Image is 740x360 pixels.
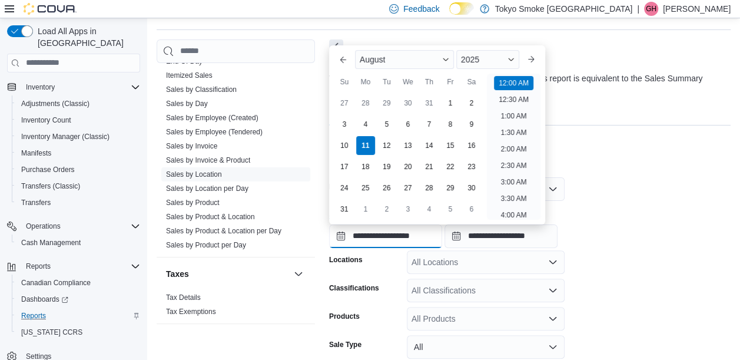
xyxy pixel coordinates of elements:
[462,136,481,155] div: day-16
[166,268,189,280] h3: Taxes
[21,328,82,337] span: [US_STATE] CCRS
[166,212,255,222] span: Sales by Product & Location
[166,199,220,207] a: Sales by Product
[12,291,145,308] a: Dashboards
[420,200,439,219] div: day-4
[166,226,281,236] span: Sales by Product & Location per Day
[12,308,145,324] button: Reports
[157,290,315,323] div: Taxes
[441,179,460,197] div: day-29
[16,146,140,160] span: Manifests
[462,179,481,197] div: day-30
[166,213,255,221] a: Sales by Product & Location
[16,309,51,323] a: Reports
[441,115,460,134] div: day-8
[2,258,145,275] button: Reports
[166,57,203,65] a: End Of Day
[166,71,213,80] span: Itemized Sales
[334,50,353,69] button: Previous Month
[356,72,375,91] div: Mo
[166,141,217,151] span: Sales by Invoice
[335,179,354,197] div: day-24
[335,200,354,219] div: day-31
[21,219,65,233] button: Operations
[495,2,633,16] p: Tokyo Smoke [GEOGRAPHIC_DATA]
[329,340,361,349] label: Sale Type
[377,136,396,155] div: day-12
[21,259,140,273] span: Reports
[166,293,201,302] a: Tax Details
[496,142,531,156] li: 2:00 AM
[329,312,360,321] label: Products
[16,309,140,323] span: Reports
[16,276,95,290] a: Canadian Compliance
[462,157,481,176] div: day-23
[16,163,140,177] span: Purchase Orders
[166,100,208,108] a: Sales by Day
[441,136,460,155] div: day-15
[329,255,363,265] label: Locations
[21,198,51,207] span: Transfers
[26,82,55,92] span: Inventory
[356,94,375,113] div: day-28
[33,25,140,49] span: Load All Apps in [GEOGRAPHIC_DATA]
[462,94,481,113] div: day-2
[441,72,460,91] div: Fr
[522,50,540,69] button: Next month
[166,85,237,94] span: Sales by Classification
[21,278,91,288] span: Canadian Compliance
[166,127,263,137] span: Sales by Employee (Tendered)
[16,97,140,111] span: Adjustments (Classic)
[21,295,68,304] span: Dashboards
[496,125,531,140] li: 1:30 AM
[420,115,439,134] div: day-7
[646,2,656,16] span: GH
[166,156,250,164] a: Sales by Invoice & Product
[26,262,51,271] span: Reports
[166,99,208,108] span: Sales by Day
[461,55,479,64] span: 2025
[663,2,731,16] p: [PERSON_NAME]
[420,72,439,91] div: Th
[21,148,51,158] span: Manifests
[335,94,354,113] div: day-27
[420,136,439,155] div: day-14
[166,170,222,179] a: Sales by Location
[21,238,81,247] span: Cash Management
[12,178,145,194] button: Transfers (Classic)
[16,325,87,339] a: [US_STATE] CCRS
[456,50,519,69] div: Button. Open the year selector. 2025 is currently selected.
[12,112,145,128] button: Inventory Count
[21,311,46,321] span: Reports
[407,335,565,359] button: All
[496,158,531,173] li: 2:30 AM
[377,72,396,91] div: Tu
[21,259,55,273] button: Reports
[21,80,59,94] button: Inventory
[496,191,531,206] li: 3:30 AM
[16,130,140,144] span: Inventory Manager (Classic)
[166,71,213,80] a: Itemized Sales
[16,236,85,250] a: Cash Management
[548,286,558,295] button: Open list of options
[449,2,474,15] input: Dark Mode
[399,179,417,197] div: day-27
[399,136,417,155] div: day-13
[12,235,145,251] button: Cash Management
[16,196,140,210] span: Transfers
[356,157,375,176] div: day-18
[462,115,481,134] div: day-9
[12,161,145,178] button: Purchase Orders
[166,240,246,250] span: Sales by Product per Day
[21,219,140,233] span: Operations
[335,115,354,134] div: day-3
[377,200,396,219] div: day-2
[377,94,396,113] div: day-29
[441,200,460,219] div: day-5
[441,157,460,176] div: day-22
[548,257,558,267] button: Open list of options
[16,292,73,306] a: Dashboards
[462,200,481,219] div: day-6
[16,196,55,210] a: Transfers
